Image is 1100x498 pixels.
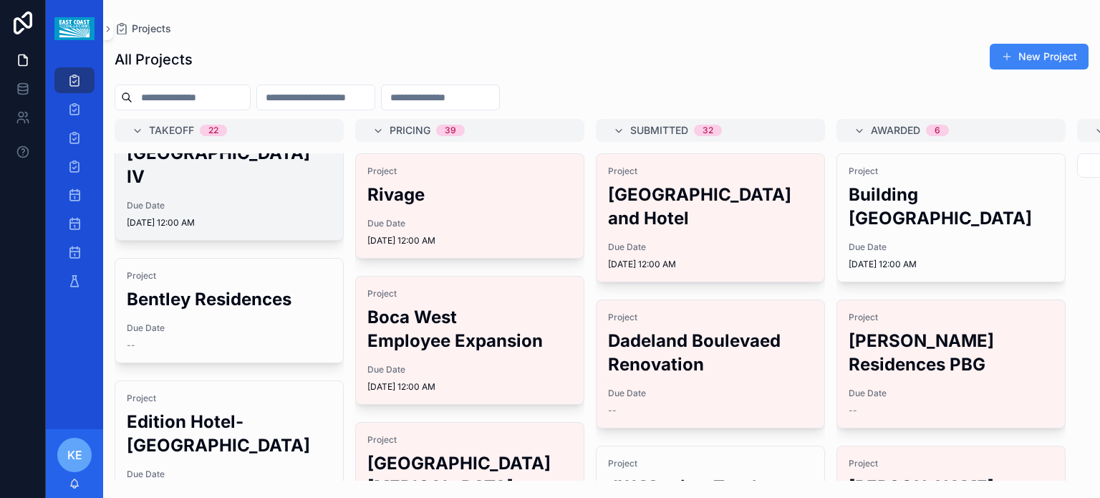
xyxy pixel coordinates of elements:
[115,21,171,36] a: Projects
[703,125,713,136] div: 32
[849,183,1053,230] h2: Building [GEOGRAPHIC_DATA]
[127,410,332,457] h2: Edition Hotel- [GEOGRAPHIC_DATA]
[127,340,135,351] span: --
[871,123,920,138] span: Awarded
[849,458,1053,469] span: Project
[46,57,103,312] div: scrollable content
[849,166,1053,177] span: Project
[596,300,825,428] a: ProjectDadeland Boulevaed RenovationDue Date--
[390,123,430,138] span: Pricing
[849,241,1053,253] span: Due Date
[127,270,332,282] span: Project
[935,125,940,136] div: 6
[608,405,617,416] span: --
[127,322,332,334] span: Due Date
[608,312,813,323] span: Project
[355,153,584,259] a: ProjectRivageDue Date[DATE] 12:00 AM
[367,288,572,300] span: Project
[836,300,1066,428] a: Project[PERSON_NAME] Residences PBGDue Date--
[149,123,194,138] span: Takeoff
[367,381,572,393] span: [DATE] 12:00 AM
[355,276,584,405] a: ProjectBoca West Employee ExpansionDue Date[DATE] 12:00 AM
[54,17,94,40] img: App logo
[608,388,813,399] span: Due Date
[127,200,332,211] span: Due Date
[849,329,1053,376] h2: [PERSON_NAME] Residences PBG
[836,153,1066,282] a: ProjectBuilding [GEOGRAPHIC_DATA]Due Date[DATE] 12:00 AM
[608,259,813,270] span: [DATE] 12:00 AM
[608,183,813,230] h2: [GEOGRAPHIC_DATA] and Hotel
[367,235,572,246] span: [DATE] 12:00 AM
[127,141,332,188] h2: [GEOGRAPHIC_DATA] IV
[127,393,332,404] span: Project
[115,112,344,241] a: Project[GEOGRAPHIC_DATA] IVDue Date[DATE] 12:00 AMDelete
[608,241,813,253] span: Due Date
[367,183,572,206] h2: Rivage
[367,166,572,177] span: Project
[367,364,572,375] span: Due Date
[127,287,332,311] h2: Bentley Residences
[127,469,332,480] span: Due Date
[608,329,813,376] h2: Dadeland Boulevaed Renovation
[630,123,688,138] span: Submitted
[608,458,813,469] span: Project
[132,21,171,36] span: Projects
[849,405,857,416] span: --
[367,218,572,229] span: Due Date
[849,259,1053,270] span: [DATE] 12:00 AM
[115,49,193,70] h1: All Projects
[849,388,1053,399] span: Due Date
[596,153,825,282] a: Project[GEOGRAPHIC_DATA] and HotelDue Date[DATE] 12:00 AM
[849,312,1053,323] span: Project
[208,125,218,136] div: 22
[67,446,82,464] span: KE
[445,125,456,136] div: 39
[115,258,344,363] a: ProjectBentley ResidencesDue Date--
[367,305,572,353] h2: Boca West Employee Expansion
[608,166,813,177] span: Project
[367,434,572,446] span: Project
[990,44,1089,70] button: New Project
[127,217,332,229] span: [DATE] 12:00 AM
